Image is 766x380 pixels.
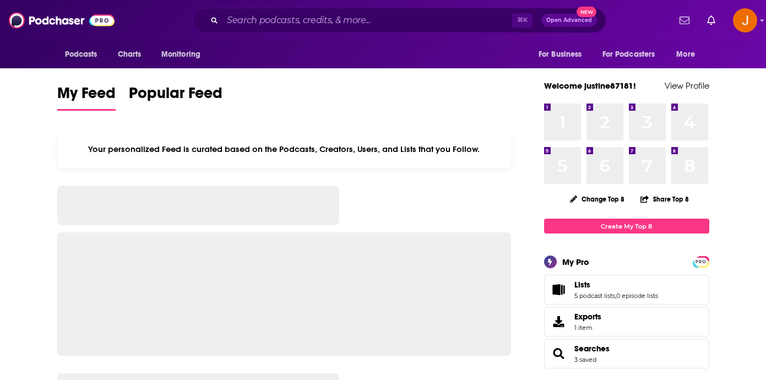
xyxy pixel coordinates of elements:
[192,8,606,33] div: Search podcasts, credits, & more...
[541,14,597,27] button: Open AdvancedNew
[615,292,616,300] span: ,
[129,84,222,111] a: Popular Feed
[640,188,689,210] button: Share Top 8
[548,346,570,361] a: Searches
[161,47,200,62] span: Monitoring
[703,11,720,30] a: Show notifications dropdown
[111,44,148,65] a: Charts
[665,80,709,91] a: View Profile
[675,11,694,30] a: Show notifications dropdown
[694,258,708,266] span: PRO
[574,292,615,300] a: 5 podcast lists
[57,84,116,109] span: My Feed
[694,257,708,265] a: PRO
[546,18,592,23] span: Open Advanced
[531,44,596,65] button: open menu
[9,10,115,31] img: Podchaser - Follow, Share and Rate Podcasts
[222,12,512,29] input: Search podcasts, credits, & more...
[539,47,582,62] span: For Business
[118,47,142,62] span: Charts
[676,47,695,62] span: More
[574,312,601,322] span: Exports
[544,80,636,91] a: Welcome justine87181!
[616,292,658,300] a: 0 episode lists
[129,84,222,109] span: Popular Feed
[544,339,709,368] span: Searches
[57,44,112,65] button: open menu
[562,257,589,267] div: My Pro
[669,44,709,65] button: open menu
[602,47,655,62] span: For Podcasters
[548,282,570,297] a: Lists
[563,192,632,206] button: Change Top 8
[733,8,757,32] img: User Profile
[544,275,709,305] span: Lists
[733,8,757,32] span: Logged in as justine87181
[733,8,757,32] button: Show profile menu
[154,44,215,65] button: open menu
[574,280,590,290] span: Lists
[574,356,596,363] a: 3 saved
[548,314,570,329] span: Exports
[57,84,116,111] a: My Feed
[574,280,658,290] a: Lists
[544,219,709,234] a: Create My Top 8
[57,131,512,168] div: Your personalized Feed is curated based on the Podcasts, Creators, Users, and Lists that you Follow.
[574,324,601,332] span: 1 item
[544,307,709,336] a: Exports
[577,7,596,17] span: New
[512,13,533,28] span: ⌘ K
[574,344,610,354] a: Searches
[595,44,671,65] button: open menu
[65,47,97,62] span: Podcasts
